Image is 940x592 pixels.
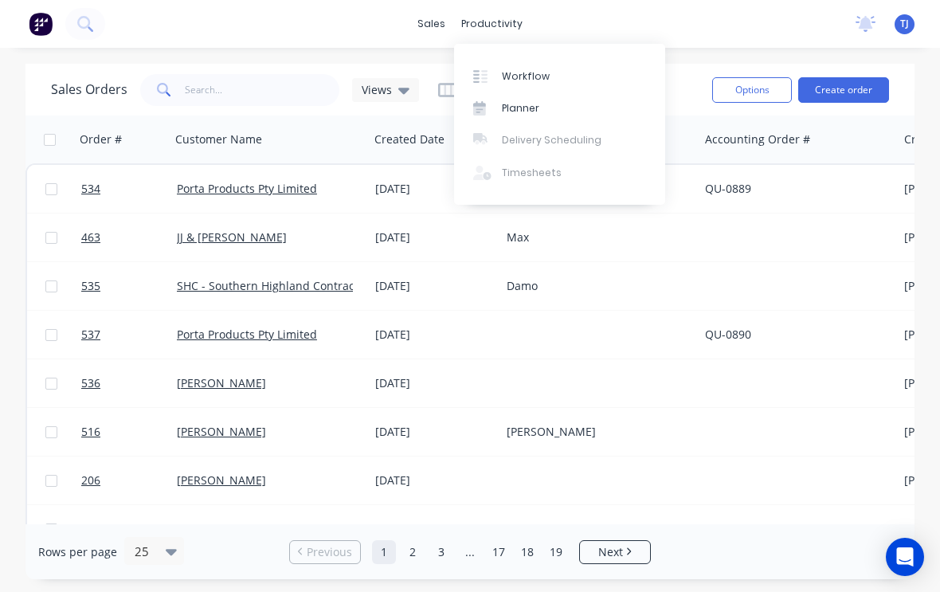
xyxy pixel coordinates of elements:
[81,181,100,197] span: 534
[81,505,177,553] a: 315
[81,359,177,407] a: 536
[712,77,792,103] button: Options
[81,311,177,359] a: 537
[375,327,494,343] div: [DATE]
[81,165,177,213] a: 534
[886,538,924,576] div: Open Intercom Messenger
[900,17,909,31] span: TJ
[458,540,482,564] a: Jump forward
[544,540,568,564] a: Page 19
[598,544,623,560] span: Next
[81,214,177,261] a: 463
[81,229,100,245] span: 463
[374,131,445,147] div: Created Date
[80,131,122,147] div: Order #
[454,60,665,92] a: Workflow
[81,424,100,440] span: 516
[409,12,453,36] div: sales
[375,424,494,440] div: [DATE]
[51,82,127,97] h1: Sales Orders
[515,540,539,564] a: Page 18
[177,278,375,293] a: SHC - Southern Highland Contracting
[177,424,266,439] a: [PERSON_NAME]
[502,101,539,116] div: Planner
[375,521,494,537] div: [DATE]
[177,375,266,390] a: [PERSON_NAME]
[81,278,100,294] span: 535
[307,544,352,560] span: Previous
[705,181,751,196] a: QU-0889
[502,69,550,84] div: Workflow
[29,12,53,36] img: Factory
[362,81,392,98] span: Views
[580,544,650,560] a: Next page
[375,181,494,197] div: [DATE]
[375,375,494,391] div: [DATE]
[81,457,177,504] a: 206
[81,327,100,343] span: 537
[175,131,262,147] div: Customer Name
[507,229,683,245] div: Max
[705,131,810,147] div: Accounting Order #
[429,540,453,564] a: Page 3
[705,327,751,342] a: QU-0890
[81,521,100,537] span: 315
[507,424,683,440] div: [PERSON_NAME]
[177,181,317,196] a: Porta Products Pty Limited
[375,472,494,488] div: [DATE]
[290,544,360,560] a: Previous page
[705,521,753,536] a: INV-6716
[177,229,287,245] a: JJ & [PERSON_NAME]
[177,327,317,342] a: Porta Products Pty Limited
[81,472,100,488] span: 206
[177,521,240,536] a: MC Loading
[453,12,531,36] div: productivity
[81,262,177,310] a: 535
[177,472,266,488] a: [PERSON_NAME]
[283,540,657,564] ul: Pagination
[487,540,511,564] a: Page 17
[507,278,683,294] div: Damo
[375,278,494,294] div: [DATE]
[454,92,665,124] a: Planner
[375,229,494,245] div: [DATE]
[81,375,100,391] span: 536
[372,540,396,564] a: Page 1 is your current page
[185,74,340,106] input: Search...
[401,540,425,564] a: Page 2
[507,521,683,537] div: [PERSON_NAME]
[38,544,117,560] span: Rows per page
[81,408,177,456] a: 516
[798,77,889,103] button: Create order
